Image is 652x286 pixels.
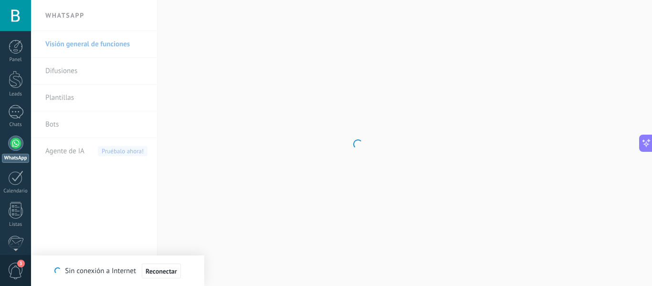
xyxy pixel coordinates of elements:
div: Sin conexión a Internet [54,263,180,279]
div: Chats [2,122,30,128]
span: 3 [17,260,25,267]
div: Calendario [2,188,30,194]
button: Reconectar [142,264,181,279]
div: Leads [2,91,30,97]
div: Listas [2,222,30,228]
div: Panel [2,57,30,63]
span: Reconectar [146,268,177,275]
div: WhatsApp [2,154,29,163]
